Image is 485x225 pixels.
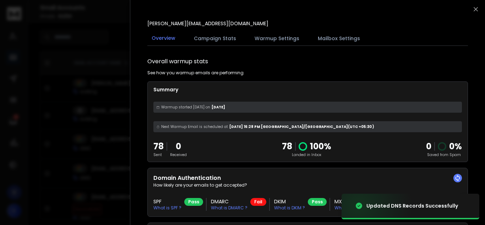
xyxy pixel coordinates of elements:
[153,141,164,152] p: 78
[153,86,462,93] p: Summary
[250,198,266,206] div: Fail
[211,205,247,211] p: What is DMARC ?
[153,205,181,211] p: What is SPF ?
[161,105,210,110] span: Warmup started [DATE] on
[449,141,462,152] p: 0 %
[274,198,305,205] h3: DKIM
[170,141,187,152] p: 0
[274,205,305,211] p: What is DKIM ?
[147,20,268,27] p: [PERSON_NAME][EMAIL_ADDRESS][DOMAIN_NAME]
[153,121,462,132] div: [DATE] 16:28 PM [GEOGRAPHIC_DATA]/[GEOGRAPHIC_DATA] (UTC +05:30 )
[308,198,327,206] div: Pass
[211,198,247,205] h3: DMARC
[282,152,331,157] p: Landed in Inbox
[334,198,361,205] h3: MX
[147,57,208,66] h1: Overall warmup stats
[282,141,292,152] p: 78
[153,182,462,188] p: How likely are your emails to get accepted?
[250,31,304,46] button: Warmup Settings
[147,30,180,47] button: Overview
[190,31,240,46] button: Campaign Stats
[170,152,187,157] p: Received
[366,202,458,209] div: Updated DNS Records Successfully
[314,31,364,46] button: Mailbox Settings
[426,152,462,157] p: Saved from Spam
[310,141,331,152] p: 100 %
[184,198,203,206] div: Pass
[161,124,228,129] span: Next Warmup Email is scheduled at
[153,198,181,205] h3: SPF
[153,152,164,157] p: Sent
[153,174,462,182] h2: Domain Authentication
[426,140,431,152] strong: 0
[334,205,361,211] p: What is MX ?
[153,102,462,113] div: [DATE]
[147,70,244,76] p: See how you warmup emails are performing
